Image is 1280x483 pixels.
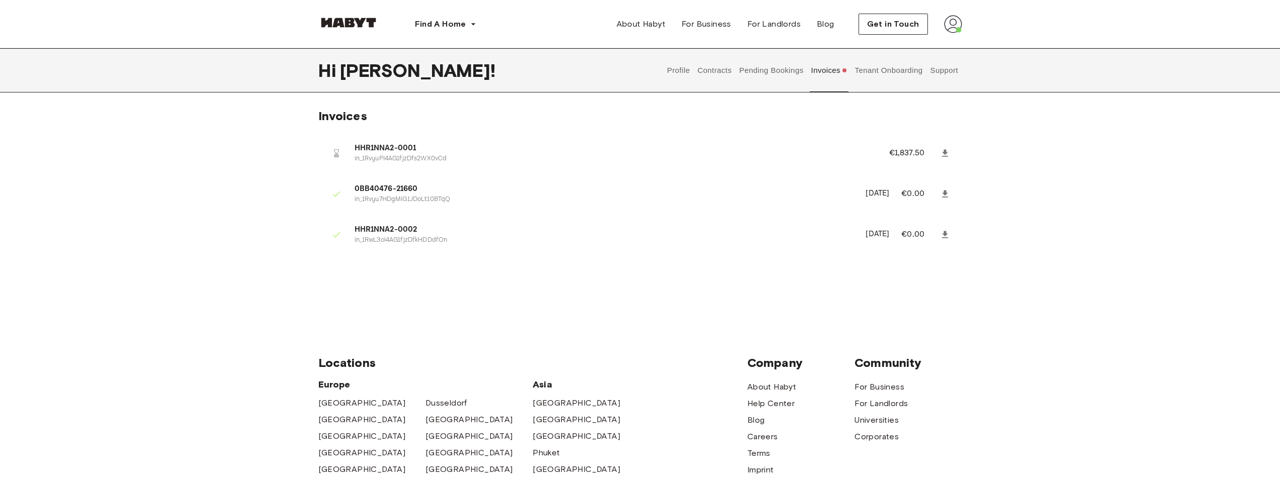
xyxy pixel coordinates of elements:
[609,14,673,34] a: About Habyt
[407,14,484,34] button: Find A Home
[663,48,962,92] div: user profile tabs
[355,195,854,205] p: in_1Rvyu7HDgMiG1JDoLt10BTqQ
[855,414,899,426] a: Universities
[747,414,765,426] a: Blog
[318,414,406,426] a: [GEOGRAPHIC_DATA]
[866,188,889,200] p: [DATE]
[747,398,795,410] a: Help Center
[617,18,665,30] span: About Habyt
[533,378,640,391] span: Asia
[425,463,513,475] a: [GEOGRAPHIC_DATA]
[696,48,733,92] button: Contracts
[817,18,834,30] span: Blog
[747,464,774,476] a: Imprint
[318,355,747,370] span: Locations
[738,48,805,92] button: Pending Bookings
[673,14,739,34] a: For Business
[747,18,801,30] span: For Landlords
[866,229,889,240] p: [DATE]
[859,14,928,35] button: Get in Touch
[318,430,406,442] a: [GEOGRAPHIC_DATA]
[747,447,771,459] a: Terms
[355,183,854,195] span: 0BB40476-21660
[318,397,406,409] a: [GEOGRAPHIC_DATA]
[425,430,513,442] a: [GEOGRAPHIC_DATA]
[681,18,731,30] span: For Business
[318,378,533,391] span: Europe
[355,224,854,236] span: HHR1NNA2-0002
[747,381,796,393] a: About Habyt
[355,154,865,164] p: in_1RvyuPI4AG1fjzDfs2WX0vCd
[318,447,406,459] a: [GEOGRAPHIC_DATA]
[810,48,848,92] button: Invoices
[855,381,904,393] a: For Business
[340,60,495,81] span: [PERSON_NAME] !
[425,447,513,459] a: [GEOGRAPHIC_DATA]
[747,355,855,370] span: Company
[901,229,937,241] p: €0.00
[533,414,620,426] a: [GEOGRAPHIC_DATA]
[739,14,809,34] a: For Landlords
[747,431,778,443] a: Careers
[666,48,692,92] button: Profile
[355,236,854,245] p: in_1RwL3oI4AG1fjzDfkHDDdfOn
[533,447,560,459] a: Phuket
[318,60,340,81] span: Hi
[425,397,467,409] a: Dusseldorf
[318,463,406,475] a: [GEOGRAPHIC_DATA]
[415,18,466,30] span: Find A Home
[533,463,620,475] a: [GEOGRAPHIC_DATA]
[901,188,937,200] p: €0.00
[355,143,865,154] span: HHR1NNA2-0001
[318,109,367,123] span: Invoices
[929,48,960,92] button: Support
[855,398,908,410] a: For Landlords
[318,18,379,28] img: Habyt
[889,147,938,159] p: €1,837.50
[533,397,620,409] a: [GEOGRAPHIC_DATA]
[867,18,919,30] span: Get in Touch
[425,414,513,426] a: [GEOGRAPHIC_DATA]
[855,431,899,443] a: Corporates
[809,14,842,34] a: Blog
[944,15,962,33] img: avatar
[855,355,962,370] span: Community
[533,430,620,442] a: [GEOGRAPHIC_DATA]
[854,48,924,92] button: Tenant Onboarding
